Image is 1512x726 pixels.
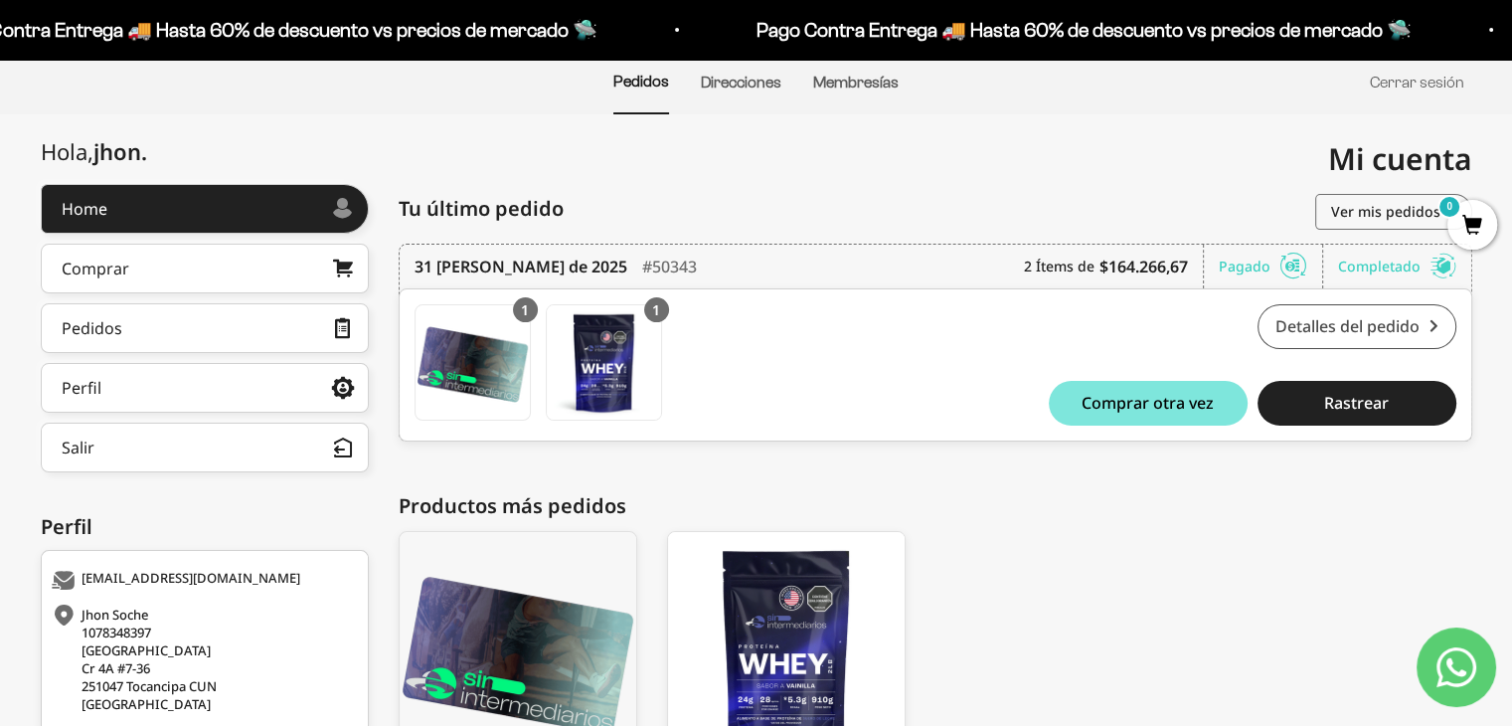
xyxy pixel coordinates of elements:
a: Membresías [813,74,899,91]
span: . [141,136,147,166]
a: Perfil [41,363,369,413]
div: Completado [1338,245,1456,288]
div: Perfil [62,380,101,396]
a: Home [41,184,369,234]
div: Comprar [62,261,129,276]
a: Detalles del pedido [1258,304,1456,349]
button: Rastrear [1258,381,1456,426]
a: Direcciones [701,74,781,91]
a: Proteína Whey - Vainilla / 2 libras (910g) [546,304,662,421]
button: Salir [41,423,369,472]
div: Pedidos [62,320,122,336]
span: Mi cuenta [1328,138,1472,179]
div: 1 [644,297,669,322]
div: Pagado [1219,245,1323,288]
div: Home [62,201,107,217]
a: Cerrar sesión [1370,74,1464,91]
time: 31 [PERSON_NAME] de 2025 [415,255,627,278]
button: Comprar otra vez [1049,381,1248,426]
a: Pedidos [613,73,669,90]
div: Jhon Soche 1078348397 [GEOGRAPHIC_DATA] Cr 4A #7-36 251047 Tocancipa CUN [GEOGRAPHIC_DATA] [52,606,353,713]
span: Tu último pedido [399,194,564,224]
span: Rastrear [1324,395,1389,411]
div: 2 Ítems de [1024,245,1204,288]
img: Translation missing: es.Membresía Anual [416,305,530,420]
div: Perfil [41,512,369,542]
p: Pago Contra Entrega 🚚 Hasta 60% de descuento vs precios de mercado 🛸 [754,14,1409,46]
div: 1 [513,297,538,322]
div: #50343 [642,245,697,288]
div: Productos más pedidos [399,491,1472,521]
div: Hola, [41,139,147,164]
a: Comprar [41,244,369,293]
div: [EMAIL_ADDRESS][DOMAIN_NAME] [52,571,353,591]
a: Membresía Anual [415,304,531,421]
b: $164.266,67 [1099,255,1188,278]
mark: 0 [1437,195,1461,219]
a: Ver mis pedidos [1315,194,1472,230]
span: Comprar otra vez [1082,395,1214,411]
div: Salir [62,440,94,455]
a: Pedidos [41,303,369,353]
a: 0 [1447,216,1497,238]
span: jhon [93,136,147,166]
img: Translation missing: es.Proteína Whey - Vainilla / 2 libras (910g) [547,305,661,420]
